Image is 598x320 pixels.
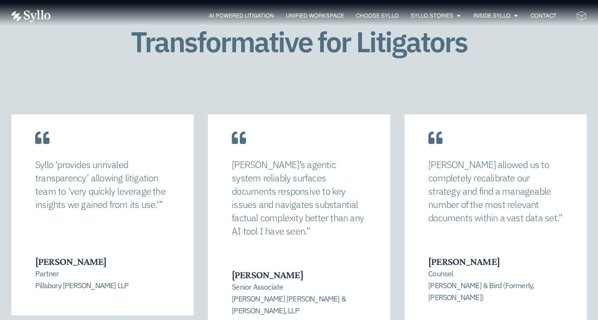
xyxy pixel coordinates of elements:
[428,268,563,303] p: Counsel [PERSON_NAME] & Bird (Formerly, [PERSON_NAME])
[232,281,365,316] p: Senior Associate [PERSON_NAME] [PERSON_NAME] & [PERSON_NAME], LLP
[131,26,468,57] h1: Transformative for Litigators
[286,11,344,20] a: Unified Workspace
[35,255,169,268] h3: [PERSON_NAME]
[411,11,453,20] a: Syllo Stories
[428,255,563,268] h3: [PERSON_NAME]
[35,158,170,211] p: Syllo ‘provides unrivaled transparency’ allowing litigation team to ‘very quickly leverage the in...
[69,11,557,20] div: Menu Toggle
[473,11,510,20] a: Inside Syllo
[530,11,557,20] a: Contact
[209,11,274,20] a: AI Powered Litigation
[11,10,50,22] img: Vector
[356,11,399,20] a: Choose Syllo
[35,268,169,291] p: Partner Pillsbury [PERSON_NAME] LLP
[428,158,563,225] p: [PERSON_NAME] allowed us to completely recalibrate our strategy and find a manageable number of t...
[69,11,557,20] nav: Menu
[232,158,366,238] p: [PERSON_NAME]’s agentic system reliably surfaces documents responsive to key issues and navigates...
[232,269,365,281] h3: [PERSON_NAME]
